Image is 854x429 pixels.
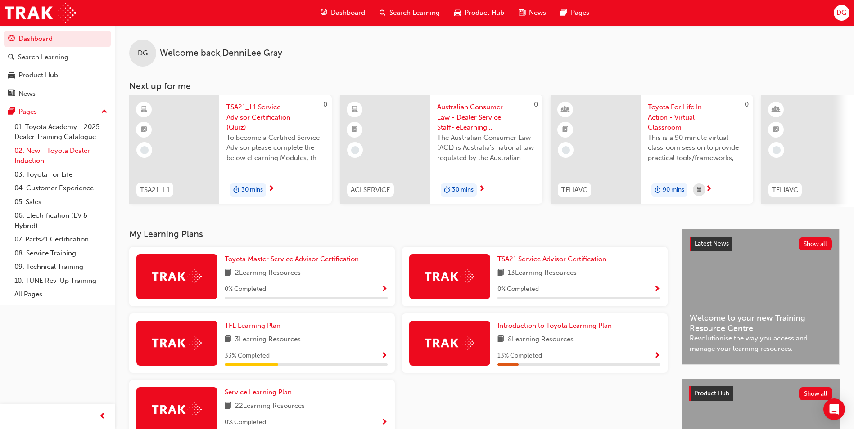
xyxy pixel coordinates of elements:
[511,4,553,22] a: news-iconNews
[694,389,729,397] span: Product Hub
[381,286,388,294] span: Show Progress
[381,419,388,427] span: Show Progress
[389,8,440,18] span: Search Learning
[225,334,231,345] span: book-icon
[233,184,239,196] span: duration-icon
[225,401,231,412] span: book-icon
[497,254,610,264] a: TSA21 Service Advisor Certification
[11,232,111,246] a: 07. Parts21 Certification
[689,386,832,401] a: Product HubShow all
[654,284,660,295] button: Show Progress
[152,269,202,283] img: Trak
[8,71,15,80] span: car-icon
[534,100,538,108] span: 0
[8,90,15,98] span: news-icon
[745,100,749,108] span: 0
[823,398,845,420] div: Open Intercom Messenger
[11,246,111,260] a: 08. Service Training
[226,133,325,163] span: To become a Certified Service Advisor please complete the below eLearning Modules, the Service Ad...
[225,387,295,398] a: Service Learning Plan
[18,70,58,80] div: Product Hub
[690,333,832,353] span: Revolutionise the way you access and manage your learning resources.
[571,8,589,18] span: Pages
[437,133,535,163] span: The Australian Consumer Law (ACL) is Australia's national law regulated by the Australian Competi...
[11,274,111,288] a: 10. TUNE Rev-Up Training
[447,4,511,22] a: car-iconProduct Hub
[682,229,840,365] a: Latest NewsShow allWelcome to your new Training Resource CentreRevolutionise the way you access a...
[321,7,327,18] span: guage-icon
[553,4,596,22] a: pages-iconPages
[152,336,202,350] img: Trak
[99,411,106,422] span: prev-icon
[352,104,358,116] span: learningResourceType_ELEARNING-icon
[654,286,660,294] span: Show Progress
[241,185,263,195] span: 30 mins
[4,31,111,47] a: Dashboard
[381,284,388,295] button: Show Progress
[380,7,386,18] span: search-icon
[562,124,569,136] span: booktick-icon
[225,268,231,279] span: book-icon
[655,184,661,196] span: duration-icon
[508,268,577,279] span: 13 Learning Resources
[497,334,504,345] span: book-icon
[352,124,358,136] span: booktick-icon
[690,313,832,333] span: Welcome to your new Training Resource Centre
[331,8,365,18] span: Dashboard
[18,89,36,99] div: News
[773,124,779,136] span: booktick-icon
[705,185,712,193] span: next-icon
[799,387,833,400] button: Show all
[160,48,282,58] span: Welcome back , DenniLee Gray
[773,146,781,154] span: learningRecordVerb_NONE-icon
[225,321,284,331] a: TFL Learning Plan
[225,255,359,263] span: Toyota Master Service Advisor Certification
[479,185,485,193] span: next-icon
[551,95,753,204] a: 0TFLIAVCToyota For Life In Action - Virtual ClassroomThis is a 90 minute virtual classroom sessio...
[225,388,292,396] span: Service Learning Plan
[141,104,147,116] span: learningResourceType_ELEARNING-icon
[695,240,729,247] span: Latest News
[4,85,111,102] a: News
[465,8,504,18] span: Product Hub
[519,7,525,18] span: news-icon
[497,321,615,331] a: Introduction to Toyota Learning Plan
[11,209,111,232] a: 06. Electrification (EV & Hybrid)
[497,268,504,279] span: book-icon
[152,402,202,416] img: Trak
[773,104,779,116] span: learningResourceType_INSTRUCTOR_LED-icon
[11,195,111,209] a: 05. Sales
[323,100,327,108] span: 0
[4,29,111,103] button: DashboardSearch LearningProduct HubNews
[351,146,359,154] span: learningRecordVerb_NONE-icon
[18,107,37,117] div: Pages
[799,237,832,250] button: Show all
[663,185,684,195] span: 90 mins
[101,106,108,118] span: up-icon
[4,67,111,84] a: Product Hub
[351,185,390,195] span: ACLSERVICE
[4,103,111,120] button: Pages
[340,95,542,204] a: 0ACLSERVICEAustralian Consumer Law - Dealer Service Staff- eLearning ModuleThe Australian Consume...
[508,334,574,345] span: 8 Learning Resources
[225,417,266,428] span: 0 % Completed
[560,7,567,18] span: pages-icon
[235,268,301,279] span: 2 Learning Resources
[235,334,301,345] span: 3 Learning Resources
[140,146,149,154] span: learningRecordVerb_NONE-icon
[11,168,111,182] a: 03. Toyota For Life
[697,184,701,196] span: calendar-icon
[529,8,546,18] span: News
[4,49,111,66] a: Search Learning
[268,185,275,193] span: next-icon
[834,5,849,21] button: DG
[654,352,660,360] span: Show Progress
[425,336,474,350] img: Trak
[225,254,362,264] a: Toyota Master Service Advisor Certification
[444,184,450,196] span: duration-icon
[18,52,68,63] div: Search Learning
[226,102,325,133] span: TSA21_L1 Service Advisor Certification (Quiz)
[115,81,854,91] h3: Next up for me
[140,185,170,195] span: TSA21_L1
[381,417,388,428] button: Show Progress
